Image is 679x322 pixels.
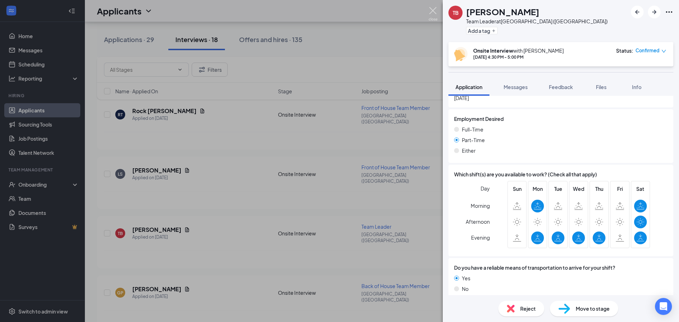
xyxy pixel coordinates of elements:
b: Onsite Interview [473,47,513,54]
span: Full-Time [462,125,483,133]
div: with [PERSON_NAME] [473,47,564,54]
button: ArrowLeftNew [631,6,644,18]
svg: Plus [492,29,496,33]
span: Wed [572,185,585,193]
span: [DATE] [454,94,668,102]
span: Day [481,185,490,192]
span: Employment Desired [454,115,504,123]
span: Files [596,84,607,90]
svg: Ellipses [665,8,673,16]
span: Thu [593,185,605,193]
span: Confirmed [636,47,660,54]
span: Mon [531,185,544,193]
span: Application [455,84,482,90]
span: Do you have a reliable means of transportation to arrive for your shift? [454,264,615,271]
span: down [661,49,666,54]
span: Reject [520,305,536,312]
div: [DATE] 4:30 PM - 5:00 PM [473,54,564,60]
span: Evening [471,231,490,244]
span: Afternoon [466,215,490,228]
button: ArrowRight [648,6,661,18]
div: TB [453,9,459,16]
svg: ArrowRight [650,8,658,16]
span: Tue [552,185,564,193]
span: Info [632,84,642,90]
span: No [462,285,469,293]
span: Sun [511,185,523,193]
span: Yes [462,274,470,282]
span: Part-Time [462,136,485,144]
span: Move to stage [576,305,610,312]
span: Which shift(s) are you available to work? (Check all that apply) [454,170,597,178]
button: PlusAdd a tag [466,27,498,34]
span: Messages [504,84,528,90]
span: Fri [614,185,626,193]
span: Sat [634,185,647,193]
div: Status : [616,47,633,54]
svg: ArrowLeftNew [633,8,642,16]
span: Feedback [549,84,573,90]
span: Morning [471,199,490,212]
h1: [PERSON_NAME] [466,6,539,18]
div: Open Intercom Messenger [655,298,672,315]
span: Either [462,147,476,154]
div: Team Leader at [GEOGRAPHIC_DATA] ([GEOGRAPHIC_DATA]) [466,18,608,25]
